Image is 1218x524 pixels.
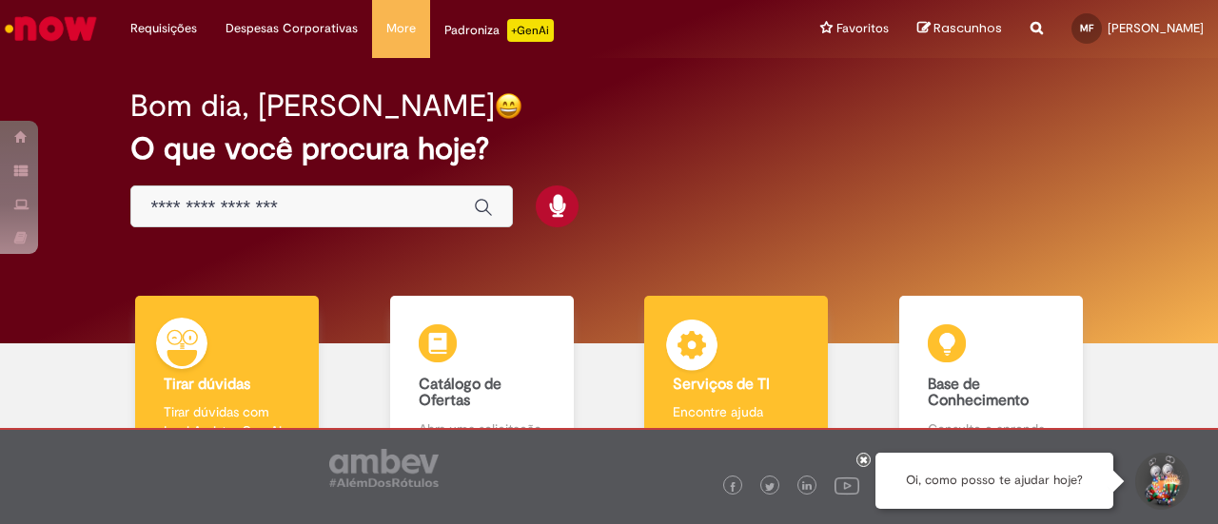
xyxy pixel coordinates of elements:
[928,419,1054,438] p: Consulte e aprenda
[928,375,1029,411] b: Base de Conhecimento
[917,20,1002,38] a: Rascunhos
[1132,453,1189,510] button: Iniciar Conversa de Suporte
[419,419,545,438] p: Abra uma solicitação
[933,19,1002,37] span: Rascunhos
[507,19,554,42] p: +GenAi
[130,89,495,123] h2: Bom dia, [PERSON_NAME]
[1108,20,1204,36] span: [PERSON_NAME]
[802,481,812,493] img: logo_footer_linkedin.png
[864,296,1119,460] a: Base de Conhecimento Consulte e aprenda
[728,482,737,492] img: logo_footer_facebook.png
[609,296,864,460] a: Serviços de TI Encontre ajuda
[444,19,554,42] div: Padroniza
[673,402,799,421] p: Encontre ajuda
[130,19,197,38] span: Requisições
[386,19,416,38] span: More
[164,402,290,440] p: Tirar dúvidas com Lupi Assist e Gen Ai
[130,132,1087,165] h2: O que você procura hoje?
[765,482,775,492] img: logo_footer_twitter.png
[329,449,439,487] img: logo_footer_ambev_rotulo_gray.png
[875,453,1113,509] div: Oi, como posso te ajudar hoje?
[836,19,889,38] span: Favoritos
[495,92,522,120] img: happy-face.png
[2,10,100,48] img: ServiceNow
[835,473,859,497] img: logo_footer_youtube.png
[355,296,610,460] a: Catálogo de Ofertas Abra uma solicitação
[673,375,770,394] b: Serviços de TI
[1080,22,1093,34] span: MF
[100,296,355,460] a: Tirar dúvidas Tirar dúvidas com Lupi Assist e Gen Ai
[419,375,501,411] b: Catálogo de Ofertas
[226,19,358,38] span: Despesas Corporativas
[164,375,250,394] b: Tirar dúvidas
